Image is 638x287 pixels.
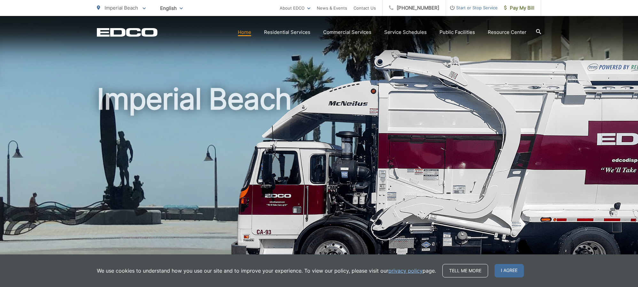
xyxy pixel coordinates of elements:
a: Commercial Services [323,28,371,36]
span: I agree [494,264,524,277]
a: News & Events [317,4,347,12]
span: Pay My Bill [504,4,534,12]
a: Home [238,28,251,36]
a: Tell me more [442,264,488,277]
p: We use cookies to understand how you use our site and to improve your experience. To view our pol... [97,267,436,275]
a: privacy policy [388,267,423,275]
span: Imperial Beach [105,5,138,11]
a: About EDCO [280,4,310,12]
a: EDCD logo. Return to the homepage. [97,28,158,37]
a: Residential Services [264,28,310,36]
span: English [155,3,188,14]
a: Contact Us [354,4,376,12]
a: Service Schedules [384,28,427,36]
h1: Imperial Beach [97,83,541,285]
a: Resource Center [488,28,526,36]
a: Public Facilities [440,28,475,36]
